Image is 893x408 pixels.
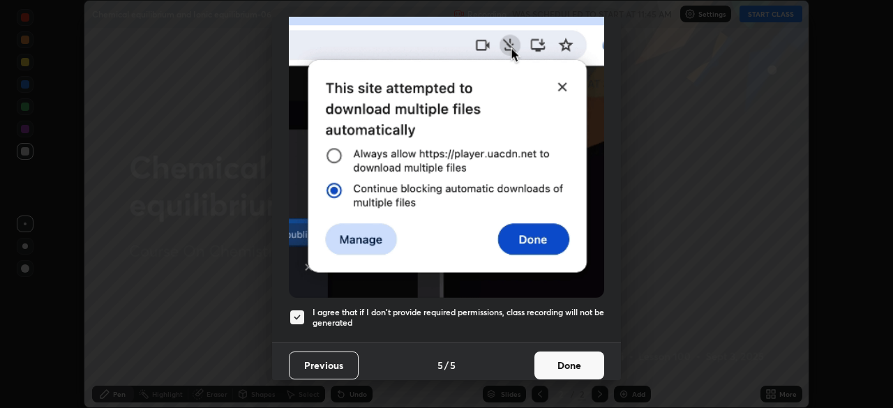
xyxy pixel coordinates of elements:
h5: I agree that if I don't provide required permissions, class recording will not be generated [313,307,604,328]
h4: 5 [450,358,456,372]
button: Previous [289,352,359,379]
h4: / [444,358,449,372]
h4: 5 [437,358,443,372]
button: Done [534,352,604,379]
